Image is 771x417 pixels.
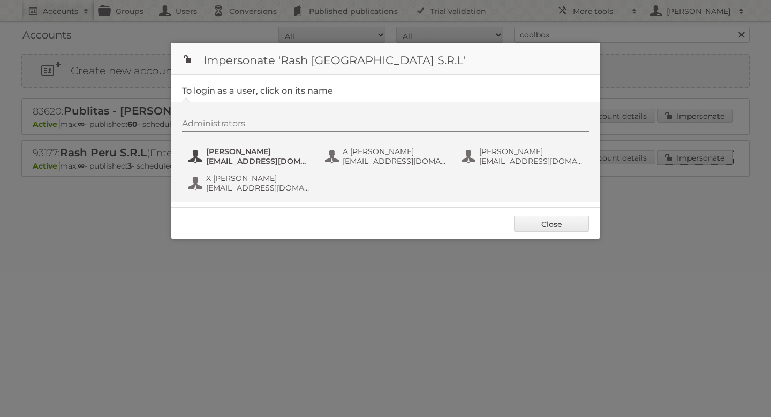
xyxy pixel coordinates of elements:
span: [EMAIL_ADDRESS][DOMAIN_NAME] [206,183,310,193]
div: Administrators [182,118,589,132]
h1: Impersonate 'Rash [GEOGRAPHIC_DATA] S.R.L' [171,43,600,75]
legend: To login as a user, click on its name [182,86,333,96]
span: X [PERSON_NAME] [206,173,310,183]
span: A [PERSON_NAME] [343,147,447,156]
span: [EMAIL_ADDRESS][DOMAIN_NAME] [343,156,447,166]
button: [PERSON_NAME] [EMAIL_ADDRESS][DOMAIN_NAME] [460,146,586,167]
span: [PERSON_NAME] [206,147,310,156]
a: Close [514,216,589,232]
button: A [PERSON_NAME] [EMAIL_ADDRESS][DOMAIN_NAME] [324,146,450,167]
span: [EMAIL_ADDRESS][DOMAIN_NAME] [479,156,583,166]
button: [PERSON_NAME] [EMAIL_ADDRESS][DOMAIN_NAME] [187,146,313,167]
span: [PERSON_NAME] [479,147,583,156]
button: X [PERSON_NAME] [EMAIL_ADDRESS][DOMAIN_NAME] [187,172,313,194]
span: [EMAIL_ADDRESS][DOMAIN_NAME] [206,156,310,166]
